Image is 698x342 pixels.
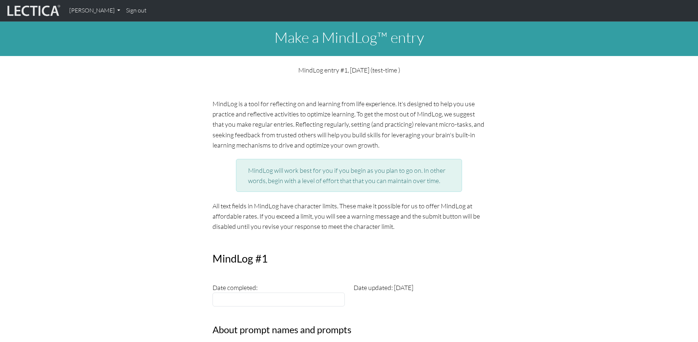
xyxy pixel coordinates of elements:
[213,324,486,335] h3: About prompt names and prompts
[123,3,149,18] a: Sign out
[213,201,486,231] p: All text fields in MindLog have character limits. These make it possible for us to offer MindLog ...
[213,65,486,75] p: MindLog entry #1, [DATE] (test-time )
[236,159,462,192] div: MindLog will work best for you if you begin as you plan to go on. In other words, begin with a le...
[213,98,486,150] p: MindLog is a tool for reflecting on and learning from life experience. It's designed to help you ...
[5,4,60,18] img: lecticalive
[213,282,258,293] label: Date completed:
[349,282,490,306] div: Date updated: [DATE]
[66,3,123,18] a: [PERSON_NAME]
[208,252,490,265] h2: MindLog #1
